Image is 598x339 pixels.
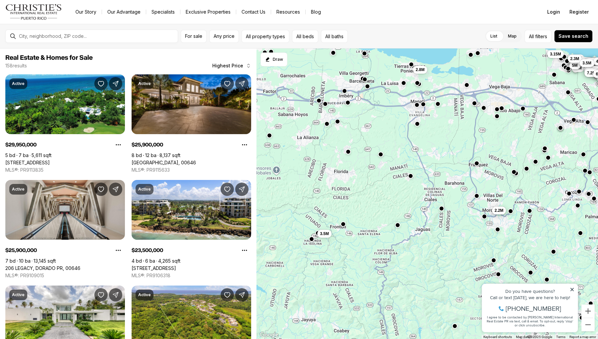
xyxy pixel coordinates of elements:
[235,77,249,90] button: Share Property
[569,335,596,339] a: Report a map error
[112,138,125,151] button: Property options
[581,318,595,331] button: Zoom out
[109,288,122,301] button: Share Property
[260,52,287,66] button: Start drawing
[569,61,580,69] button: 5M
[181,30,207,43] button: For sale
[577,57,594,65] button: 3.35M
[235,183,249,196] button: Share Property
[221,77,234,90] button: Save Property: 323 DORADO BEACH EAST
[5,265,80,271] a: 206 LEGACY, DORADO PR, 00646
[556,335,565,339] a: Terms (opens in new tab)
[565,5,593,19] button: Register
[321,30,348,43] button: All baths
[238,244,251,257] button: Property options
[271,7,305,17] a: Resources
[212,63,243,68] span: Highest Price
[209,30,239,43] button: Any price
[27,31,83,38] span: [PHONE_NUMBER]
[132,160,196,166] a: 323 DORADO BEACH EAST, DORADO PR, 00646
[138,292,151,297] p: Active
[236,7,271,17] button: Contact Us
[570,56,579,61] span: 2.3M
[102,7,146,17] a: Our Advantage
[292,30,318,43] button: All beds
[529,33,534,40] span: All
[569,9,589,15] span: Register
[109,77,122,90] button: Share Property
[5,160,50,166] a: 200 DORADO BEACH DR #3, DORADO PR, 00646
[235,288,249,301] button: Share Property
[12,292,25,297] p: Active
[221,183,234,196] button: Save Property: 4141 WEST POINT RESIDENCES BUILDING 1 #4141
[94,183,108,196] button: Save Property: 206 LEGACY
[568,54,584,62] button: 3.65M
[503,30,522,42] label: Map
[306,7,326,17] a: Blog
[317,230,332,238] button: 3.5M
[535,33,547,40] span: filters
[587,70,596,76] span: 7.2M
[554,30,593,42] button: Save search
[5,4,62,20] img: logo
[580,59,594,67] button: 3.5M
[5,54,93,61] span: Real Estate & Homes for Sale
[242,30,289,43] button: All property types
[413,66,427,74] button: 2.8M
[146,7,180,17] a: Specialists
[112,244,125,257] button: Property options
[8,41,95,53] span: I agree to be contacted by [PERSON_NAME] International Real Estate PR via text, call & email. To ...
[581,304,595,318] button: Zoom in
[12,81,25,86] p: Active
[558,34,588,39] span: Save search
[180,7,236,17] a: Exclusive Properties
[584,68,595,76] button: 6M
[109,183,122,196] button: Share Property
[543,5,564,19] button: Login
[572,63,578,68] span: 5M
[94,288,108,301] button: Save Property: 1 DORADO BEACH ESTATES
[495,208,504,213] span: 2.2M
[7,15,96,20] div: Do you have questions?
[516,335,552,339] span: Map data ©2025 Google
[568,55,582,63] button: 2.3M
[70,7,102,17] a: Our Story
[547,50,563,58] button: 3.15M
[214,34,235,39] span: Any price
[94,77,108,90] button: Save Property: 200 DORADO BEACH DR #3
[138,187,151,192] p: Active
[5,63,27,68] p: 158 results
[132,265,176,271] a: 4141 WEST POINT RESIDENCES BUILDING 1 #4141, DORADO PR, 00646
[320,231,329,236] span: 3.5M
[582,60,591,66] span: 3.5M
[221,288,234,301] button: Save Property: PR-693
[547,9,560,15] span: Login
[492,207,506,214] button: 2.2M
[550,51,561,57] span: 3.15M
[525,30,551,43] button: Allfilters
[416,67,425,72] span: 2.8M
[12,187,25,192] p: Active
[238,138,251,151] button: Property options
[485,30,503,42] label: List
[185,34,202,39] span: For sale
[138,81,151,86] p: Active
[7,21,96,26] div: Call or text [DATE], we are here to help!
[208,59,255,72] button: Highest Price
